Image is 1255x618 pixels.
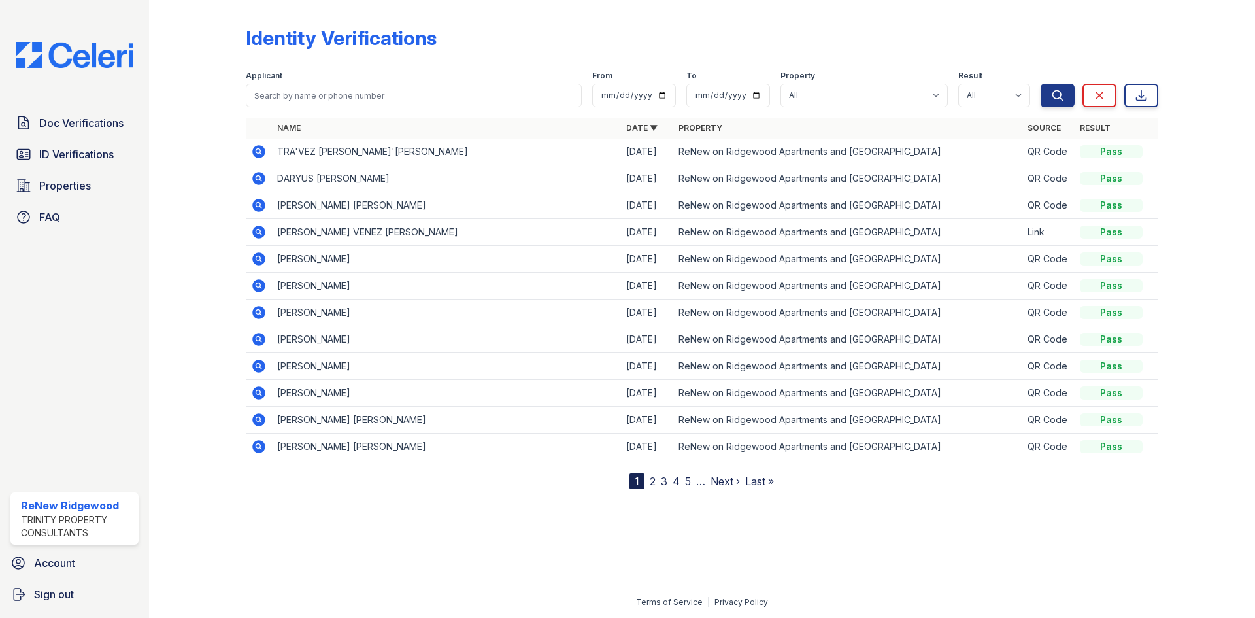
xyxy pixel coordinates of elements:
a: Last » [745,475,774,488]
a: Result [1080,123,1111,133]
td: ReNew on Ridgewood Apartments and [GEOGRAPHIC_DATA] [673,434,1022,460]
span: … [696,473,705,489]
a: Property [678,123,722,133]
td: [PERSON_NAME] [PERSON_NAME] [272,192,621,219]
div: Pass [1080,252,1143,266]
td: [DATE] [621,192,673,219]
td: [PERSON_NAME] [PERSON_NAME] [272,434,621,460]
td: ReNew on Ridgewood Apartments and [GEOGRAPHIC_DATA] [673,300,1022,326]
a: Terms of Service [636,597,703,607]
td: [DATE] [621,165,673,192]
span: Sign out [34,587,74,602]
div: Pass [1080,386,1143,400]
div: Pass [1080,172,1143,185]
div: Pass [1080,279,1143,292]
span: ID Verifications [39,146,114,162]
td: QR Code [1022,165,1075,192]
td: [DATE] [621,407,673,434]
td: [DATE] [621,219,673,246]
img: CE_Logo_Blue-a8612792a0a2168367f1c8372b55b34899dd931a85d93a1a3d3e32e68fde9ad4.png [5,42,144,68]
td: QR Code [1022,273,1075,300]
td: ReNew on Ridgewood Apartments and [GEOGRAPHIC_DATA] [673,246,1022,273]
div: Trinity Property Consultants [21,513,133,540]
div: ReNew Ridgewood [21,498,133,513]
td: ReNew on Ridgewood Apartments and [GEOGRAPHIC_DATA] [673,380,1022,407]
a: 2 [650,475,656,488]
td: [DATE] [621,380,673,407]
div: Pass [1080,145,1143,158]
td: [DATE] [621,139,673,165]
a: Source [1028,123,1061,133]
td: QR Code [1022,434,1075,460]
label: Property [780,71,815,81]
td: [DATE] [621,300,673,326]
td: TRA'VEZ [PERSON_NAME]'[PERSON_NAME] [272,139,621,165]
span: Doc Verifications [39,115,124,131]
a: ID Verifications [10,141,139,167]
td: [PERSON_NAME] [272,326,621,353]
span: FAQ [39,209,60,225]
a: Privacy Policy [714,597,768,607]
td: QR Code [1022,326,1075,353]
input: Search by name or phone number [246,84,582,107]
td: [PERSON_NAME] [PERSON_NAME] [272,407,621,434]
td: ReNew on Ridgewood Apartments and [GEOGRAPHIC_DATA] [673,273,1022,300]
td: ReNew on Ridgewood Apartments and [GEOGRAPHIC_DATA] [673,326,1022,353]
div: | [707,597,710,607]
td: [PERSON_NAME] [272,300,621,326]
td: ReNew on Ridgewood Apartments and [GEOGRAPHIC_DATA] [673,407,1022,434]
td: QR Code [1022,300,1075,326]
span: Properties [39,178,91,194]
a: 4 [673,475,680,488]
a: Date ▼ [626,123,658,133]
div: 1 [629,473,644,489]
div: Pass [1080,413,1143,426]
td: [PERSON_NAME] [272,380,621,407]
a: Properties [10,173,139,199]
td: QR Code [1022,407,1075,434]
td: QR Code [1022,192,1075,219]
td: QR Code [1022,380,1075,407]
td: [DATE] [621,326,673,353]
label: From [592,71,612,81]
div: Pass [1080,226,1143,239]
span: Account [34,555,75,571]
div: Pass [1080,333,1143,346]
a: Doc Verifications [10,110,139,136]
td: [DATE] [621,273,673,300]
td: QR Code [1022,353,1075,380]
div: Identity Verifications [246,26,437,50]
label: To [686,71,697,81]
label: Result [958,71,982,81]
td: [PERSON_NAME] [272,273,621,300]
a: 3 [661,475,667,488]
div: Pass [1080,440,1143,453]
td: ReNew on Ridgewood Apartments and [GEOGRAPHIC_DATA] [673,165,1022,192]
td: [DATE] [621,434,673,460]
td: ReNew on Ridgewood Apartments and [GEOGRAPHIC_DATA] [673,353,1022,380]
td: [PERSON_NAME] [272,246,621,273]
a: FAQ [10,204,139,230]
td: [DATE] [621,246,673,273]
td: [PERSON_NAME] VENEZ [PERSON_NAME] [272,219,621,246]
div: Pass [1080,360,1143,373]
a: Account [5,550,144,576]
div: Pass [1080,199,1143,212]
a: 5 [685,475,691,488]
td: ReNew on Ridgewood Apartments and [GEOGRAPHIC_DATA] [673,219,1022,246]
div: Pass [1080,306,1143,319]
td: DARYUS [PERSON_NAME] [272,165,621,192]
a: Next › [711,475,740,488]
td: ReNew on Ridgewood Apartments and [GEOGRAPHIC_DATA] [673,192,1022,219]
td: [PERSON_NAME] [272,353,621,380]
td: Link [1022,219,1075,246]
a: Sign out [5,581,144,608]
td: QR Code [1022,246,1075,273]
a: Name [277,123,301,133]
td: ReNew on Ridgewood Apartments and [GEOGRAPHIC_DATA] [673,139,1022,165]
td: QR Code [1022,139,1075,165]
td: [DATE] [621,353,673,380]
label: Applicant [246,71,282,81]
